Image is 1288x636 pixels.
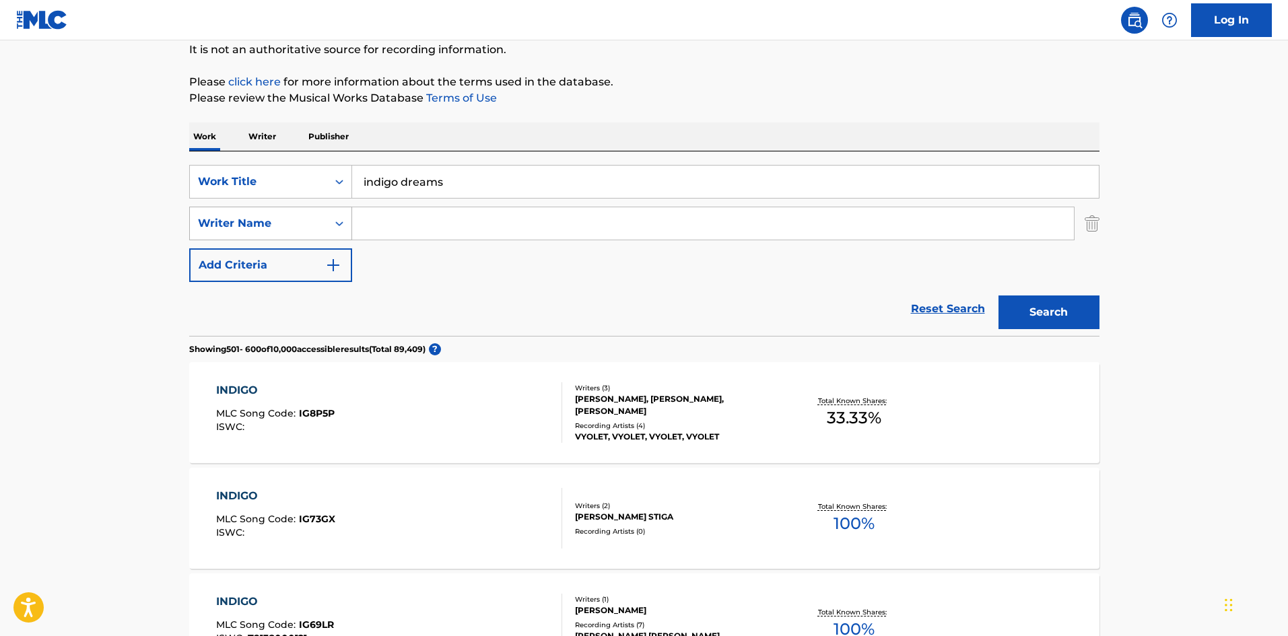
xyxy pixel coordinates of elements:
p: Total Known Shares: [818,607,890,617]
div: Help [1156,7,1183,34]
button: Search [998,295,1099,329]
div: VYOLET, VYOLET, VYOLET, VYOLET [575,431,778,443]
a: click here [228,75,281,88]
form: Search Form [189,165,1099,336]
div: INDIGO [216,382,335,398]
div: Recording Artists ( 0 ) [575,526,778,536]
iframe: Chat Widget [1221,571,1288,636]
div: Work Title [198,174,319,190]
a: Terms of Use [423,92,497,104]
p: Showing 501 - 600 of 10,000 accessible results (Total 89,409 ) [189,343,426,355]
a: Log In [1191,3,1272,37]
a: Reset Search [904,294,992,324]
span: IG73GX [299,513,335,525]
span: IG8P5P [299,407,335,419]
div: INDIGO [216,488,335,504]
p: Total Known Shares: [818,396,890,406]
span: ? [429,343,441,355]
p: Please for more information about the terms used in the database. [189,74,1099,90]
span: IG69LR [299,619,334,631]
button: Add Criteria [189,248,352,282]
img: 9d2ae6d4665cec9f34b9.svg [325,257,341,273]
div: Writers ( 3 ) [575,383,778,393]
img: Delete Criterion [1085,207,1099,240]
img: MLC Logo [16,10,68,30]
div: Drag [1225,585,1233,625]
div: [PERSON_NAME] [575,604,778,616]
span: 33.33 % [827,406,881,430]
a: INDIGOMLC Song Code:IG73GXISWC:Writers (2)[PERSON_NAME] STIGARecording Artists (0)Total Known Sha... [189,468,1099,569]
a: INDIGOMLC Song Code:IG8P5PISWC:Writers (3)[PERSON_NAME], [PERSON_NAME], [PERSON_NAME]Recording Ar... [189,362,1099,463]
p: Publisher [304,122,353,151]
span: MLC Song Code : [216,407,299,419]
p: Please review the Musical Works Database [189,90,1099,106]
div: Writers ( 1 ) [575,594,778,604]
div: INDIGO [216,594,334,610]
p: Work [189,122,220,151]
img: search [1126,12,1143,28]
p: It is not an authoritative source for recording information. [189,42,1099,58]
span: 100 % [834,511,875,536]
div: Recording Artists ( 4 ) [575,421,778,431]
div: Recording Artists ( 7 ) [575,620,778,630]
img: help [1161,12,1178,28]
div: Writers ( 2 ) [575,501,778,511]
a: Public Search [1121,7,1148,34]
span: MLC Song Code : [216,513,299,525]
span: ISWC : [216,421,248,433]
div: [PERSON_NAME] STIGA [575,511,778,523]
span: MLC Song Code : [216,619,299,631]
div: [PERSON_NAME], [PERSON_NAME], [PERSON_NAME] [575,393,778,417]
p: Total Known Shares: [818,501,890,511]
div: Writer Name [198,215,319,232]
span: ISWC : [216,526,248,538]
p: Writer [244,122,280,151]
